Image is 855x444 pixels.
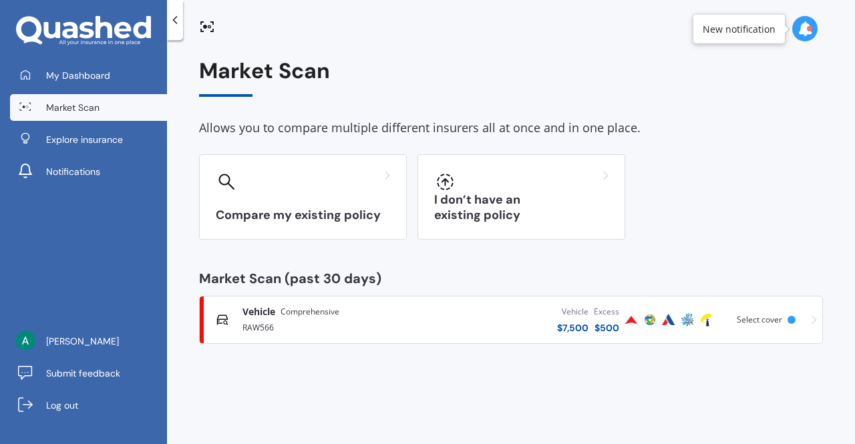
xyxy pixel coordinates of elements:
[10,328,167,355] a: [PERSON_NAME]
[216,208,390,223] h3: Compare my existing policy
[46,399,78,412] span: Log out
[46,69,110,82] span: My Dashboard
[737,314,782,325] span: Select cover
[10,62,167,89] a: My Dashboard
[46,101,100,114] span: Market Scan
[242,305,275,318] span: Vehicle
[679,312,695,328] img: AMP
[10,158,167,185] a: Notifications
[698,312,714,328] img: Tower
[46,335,119,348] span: [PERSON_NAME]
[10,94,167,121] a: Market Scan
[199,296,823,344] a: VehicleComprehensiveRAW566Vehicle$7,500Excess$500ProvidentProtectaAutosureAMPTowerSelect cover
[15,330,35,351] img: ACg8ocL6LpZyi3bQQc3q6oOWmZEfuTdHDWBOz2cntOr78dmrPgyHIQ=s96-c
[10,360,167,387] a: Submit feedback
[10,392,167,419] a: Log out
[703,22,776,35] div: New notification
[661,312,677,328] img: Autosure
[46,367,120,380] span: Submit feedback
[623,312,639,328] img: Provident
[281,305,339,318] span: Comprehensive
[199,272,823,285] div: Market Scan (past 30 days)
[199,118,823,138] div: Allows you to compare multiple different insurers all at once and in one place.
[594,321,619,335] div: $ 500
[46,133,123,146] span: Explore insurance
[242,318,419,335] div: RAW566
[594,305,619,318] div: Excess
[199,59,823,97] div: Market Scan
[10,126,167,153] a: Explore insurance
[434,192,609,223] h3: I don’t have an existing policy
[557,321,588,335] div: $ 7,500
[557,305,588,318] div: Vehicle
[642,312,658,328] img: Protecta
[46,165,100,178] span: Notifications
